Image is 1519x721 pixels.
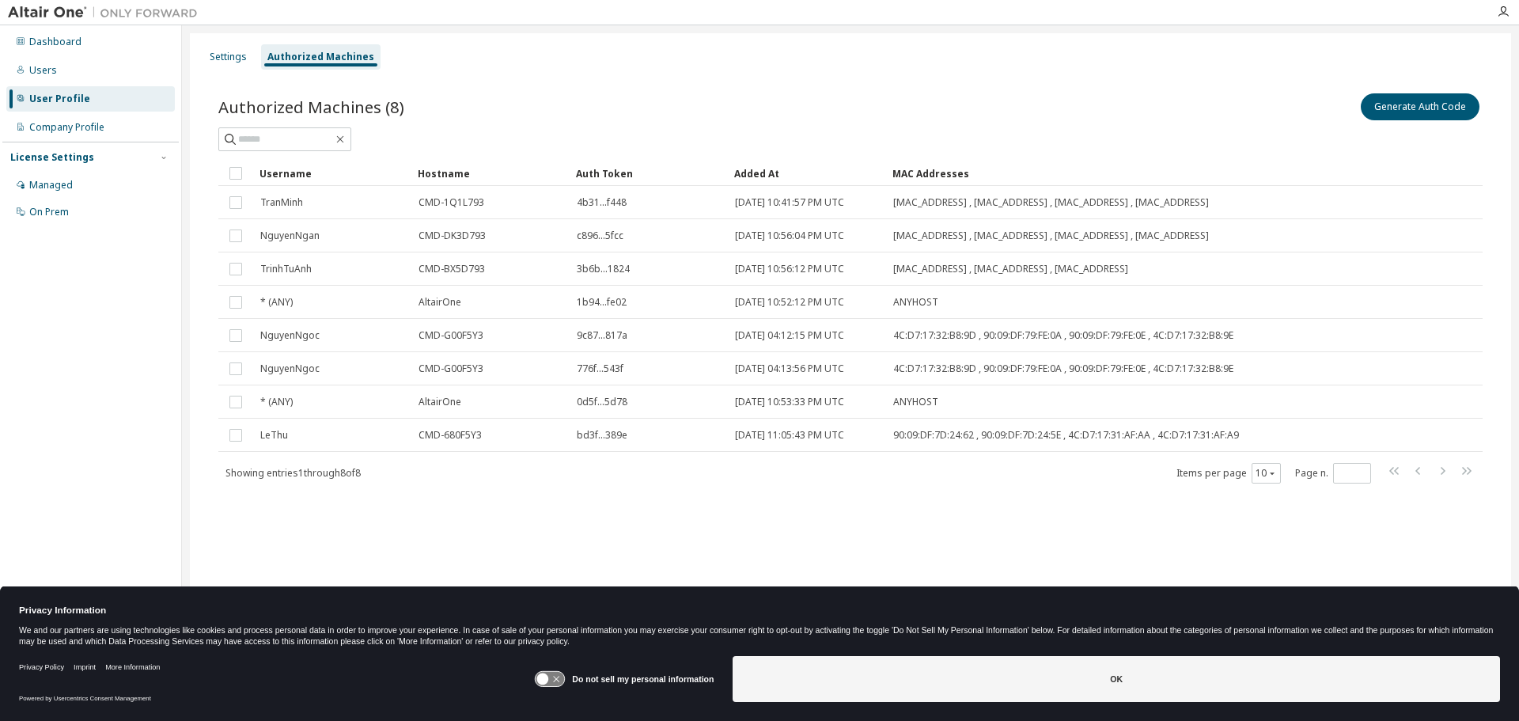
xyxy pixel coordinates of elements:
div: Username [259,161,405,186]
span: [MAC_ADDRESS] , [MAC_ADDRESS] , [MAC_ADDRESS] , [MAC_ADDRESS] [893,230,1209,242]
span: CMD-G00F5Y3 [419,362,483,375]
div: Added At [734,161,880,186]
span: CMD-DK3D793 [419,230,486,242]
span: 9c87...817a [577,329,627,342]
div: Users [29,64,57,77]
span: 3b6b...1824 [577,263,630,275]
div: Hostname [418,161,563,186]
span: 4C:D7:17:32:B8:9D , 90:09:DF:79:FE:0A , 90:09:DF:79:FE:0E , 4C:D7:17:32:B8:9E [893,329,1233,342]
span: LeThu [260,429,288,442]
span: Page n. [1295,463,1371,484]
span: Authorized Machines (8) [218,96,404,118]
span: Items per page [1176,463,1281,484]
span: c896...5fcc [577,230,623,242]
span: 1b94...fe02 [577,296,627,309]
span: 4b31...f448 [577,196,627,209]
div: License Settings [10,151,94,164]
span: [DATE] 10:56:04 PM UTC [735,230,844,242]
button: 10 [1256,467,1277,480]
span: 90:09:DF:7D:24:62 , 90:09:DF:7D:24:5E , 4C:D7:17:31:AF:AA , 4C:D7:17:31:AF:A9 [893,429,1239,442]
span: ANYHOST [893,296,938,309]
span: CMD-1Q1L793 [419,196,484,209]
span: [MAC_ADDRESS] , [MAC_ADDRESS] , [MAC_ADDRESS] [893,263,1128,275]
div: MAC Addresses [892,161,1316,186]
img: Altair One [8,5,206,21]
span: [DATE] 10:41:57 PM UTC [735,196,844,209]
div: On Prem [29,206,69,218]
span: [DATE] 04:12:15 PM UTC [735,329,844,342]
span: 4C:D7:17:32:B8:9D , 90:09:DF:79:FE:0A , 90:09:DF:79:FE:0E , 4C:D7:17:32:B8:9E [893,362,1233,375]
span: TrinhTuAnh [260,263,312,275]
button: Generate Auth Code [1361,93,1479,120]
span: AltairOne [419,396,461,408]
div: Auth Token [576,161,722,186]
span: 776f...543f [577,362,623,375]
span: CMD-G00F5Y3 [419,329,483,342]
span: [DATE] 10:56:12 PM UTC [735,263,844,275]
div: User Profile [29,93,90,105]
span: [MAC_ADDRESS] , [MAC_ADDRESS] , [MAC_ADDRESS] , [MAC_ADDRESS] [893,196,1209,209]
div: Settings [210,51,247,63]
span: [DATE] 04:13:56 PM UTC [735,362,844,375]
span: NguyenNgoc [260,329,320,342]
span: [DATE] 10:52:12 PM UTC [735,296,844,309]
span: [DATE] 10:53:33 PM UTC [735,396,844,408]
span: * (ANY) [260,396,293,408]
span: ANYHOST [893,396,938,408]
span: 0d5f...5d78 [577,396,627,408]
span: NguyenNgan [260,230,320,242]
div: Authorized Machines [267,51,374,63]
span: bd3f...389e [577,429,627,442]
div: Company Profile [29,121,104,134]
div: Dashboard [29,36,81,48]
span: * (ANY) [260,296,293,309]
span: TranMinh [260,196,303,209]
span: [DATE] 11:05:43 PM UTC [735,429,844,442]
span: AltairOne [419,296,461,309]
span: NguyenNgoc [260,362,320,375]
span: CMD-BX5D793 [419,263,485,275]
span: CMD-680F5Y3 [419,429,482,442]
span: Showing entries 1 through 8 of 8 [225,466,361,480]
div: Managed [29,179,73,192]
